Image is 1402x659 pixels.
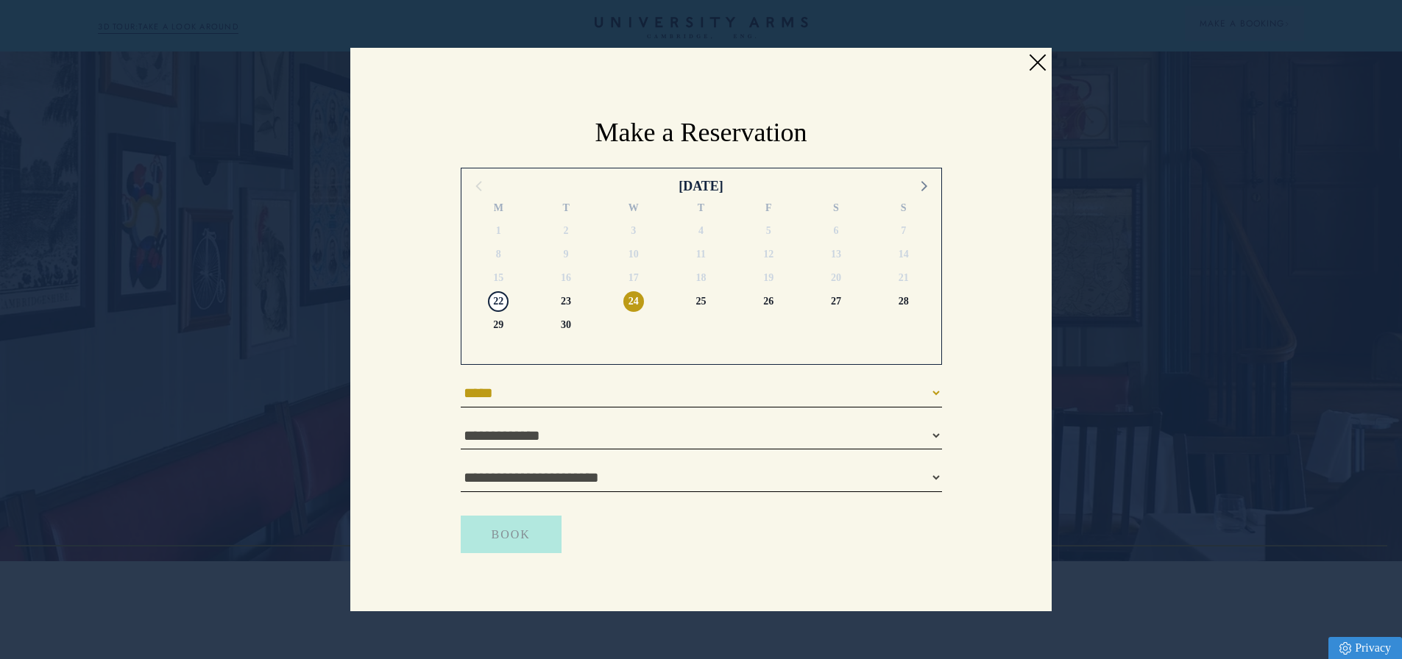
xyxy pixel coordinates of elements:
[600,200,668,219] div: W
[870,200,938,219] div: S
[556,244,576,265] span: Tuesday 9 September 2025
[758,268,779,288] span: Friday 19 September 2025
[488,291,509,312] span: Monday 22 September 2025
[893,291,914,312] span: Sunday 28 September 2025
[826,221,846,241] span: Saturday 6 September 2025
[623,221,644,241] span: Wednesday 3 September 2025
[893,221,914,241] span: Sunday 7 September 2025
[690,291,711,312] span: Thursday 25 September 2025
[488,315,509,335] span: Monday 29 September 2025
[556,221,576,241] span: Tuesday 2 September 2025
[1328,637,1402,659] a: Privacy
[690,221,711,241] span: Thursday 4 September 2025
[679,176,723,196] div: [DATE]
[488,221,509,241] span: Monday 1 September 2025
[668,200,735,219] div: T
[758,221,779,241] span: Friday 5 September 2025
[758,291,779,312] span: Friday 26 September 2025
[1339,642,1351,655] img: Privacy
[556,291,576,312] span: Tuesday 23 September 2025
[826,244,846,265] span: Saturday 13 September 2025
[1026,51,1048,74] a: Close
[690,244,711,265] span: Thursday 11 September 2025
[556,315,576,335] span: Tuesday 30 September 2025
[826,291,846,312] span: Saturday 27 September 2025
[461,115,942,151] h2: Make a Reservation
[488,268,509,288] span: Monday 15 September 2025
[690,268,711,288] span: Thursday 18 September 2025
[488,244,509,265] span: Monday 8 September 2025
[893,268,914,288] span: Sunday 21 September 2025
[826,268,846,288] span: Saturday 20 September 2025
[802,200,870,219] div: S
[623,291,644,312] span: Wednesday 24 September 2025
[893,244,914,265] span: Sunday 14 September 2025
[623,268,644,288] span: Wednesday 17 September 2025
[734,200,802,219] div: F
[623,244,644,265] span: Wednesday 10 September 2025
[556,268,576,288] span: Tuesday 16 September 2025
[758,244,779,265] span: Friday 12 September 2025
[465,200,533,219] div: M
[532,200,600,219] div: T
